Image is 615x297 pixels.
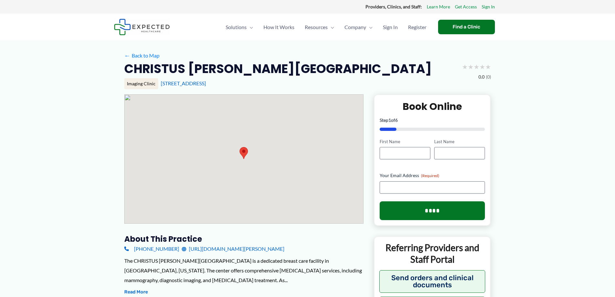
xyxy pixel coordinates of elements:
span: ★ [474,61,479,73]
span: Solutions [226,16,247,38]
span: 0.0 [478,73,485,81]
span: 6 [395,117,398,123]
a: CompanyMenu Toggle [339,16,378,38]
nav: Primary Site Navigation [220,16,432,38]
a: Learn More [427,3,450,11]
a: Get Access [455,3,477,11]
span: Register [408,16,426,38]
h2: Book Online [380,100,485,113]
button: Send orders and clinical documents [379,270,486,293]
span: ★ [462,61,468,73]
span: (Required) [421,173,439,178]
span: ★ [479,61,485,73]
a: ←Back to Map [124,51,159,60]
span: ★ [468,61,474,73]
span: Menu Toggle [328,16,334,38]
span: Menu Toggle [366,16,373,38]
label: First Name [380,139,430,145]
div: Imaging Clinic [124,78,158,89]
div: The CHRISTUS [PERSON_NAME][GEOGRAPHIC_DATA] is a dedicated breast care facility in [GEOGRAPHIC_DA... [124,256,364,285]
a: How It Works [258,16,300,38]
span: ← [124,52,130,58]
a: Register [403,16,432,38]
span: Menu Toggle [247,16,253,38]
span: How It Works [263,16,294,38]
a: [URL][DOMAIN_NAME][PERSON_NAME] [182,244,284,254]
a: ResourcesMenu Toggle [300,16,339,38]
p: Referring Providers and Staff Portal [379,242,486,265]
span: Resources [305,16,328,38]
a: [PHONE_NUMBER] [124,244,179,254]
button: Read More [124,288,148,296]
strong: Providers, Clinics, and Staff: [365,4,422,9]
label: Last Name [434,139,485,145]
a: Sign In [378,16,403,38]
a: Find a Clinic [438,20,495,34]
h2: CHRISTUS [PERSON_NAME][GEOGRAPHIC_DATA] [124,61,432,77]
a: Sign In [482,3,495,11]
h3: About this practice [124,234,364,244]
span: Company [344,16,366,38]
span: (0) [486,73,491,81]
span: Sign In [383,16,398,38]
p: Step of [380,118,485,122]
span: ★ [485,61,491,73]
img: Expected Healthcare Logo - side, dark font, small [114,19,170,35]
label: Your Email Address [380,172,485,179]
a: SolutionsMenu Toggle [220,16,258,38]
span: 1 [388,117,391,123]
a: [STREET_ADDRESS] [161,80,206,86]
